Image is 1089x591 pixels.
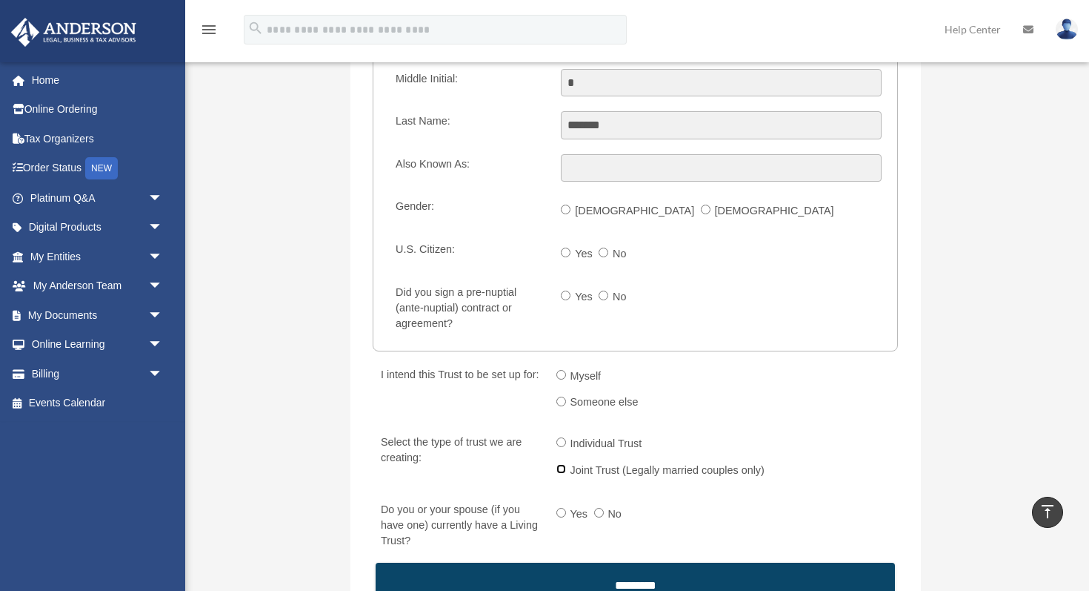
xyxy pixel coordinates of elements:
[10,153,185,184] a: Order StatusNEW
[374,365,544,417] label: I intend this Trust to be set up for:
[389,240,549,268] label: U.S. Citizen:
[7,18,141,47] img: Anderson Advisors Platinum Portal
[148,213,178,243] span: arrow_drop_down
[148,300,178,331] span: arrow_drop_down
[374,501,544,552] label: Do you or your spouse (if you have one) currently have a Living Trust?
[10,183,185,213] a: Platinum Q&Aarrow_drop_down
[10,242,185,271] a: My Entitiesarrow_drop_down
[148,359,178,389] span: arrow_drop_down
[566,432,648,456] label: Individual Trust
[1056,19,1078,40] img: User Pic
[200,26,218,39] a: menu
[389,283,549,335] label: Did you sign a pre-nuptial (ante-nuptial) contract or agreement?
[604,503,628,526] label: No
[608,242,633,266] label: No
[389,69,549,97] label: Middle Initial:
[10,330,185,360] a: Online Learningarrow_drop_down
[200,21,218,39] i: menu
[570,242,599,266] label: Yes
[148,271,178,302] span: arrow_drop_down
[148,183,178,214] span: arrow_drop_down
[148,330,178,360] span: arrow_drop_down
[389,197,549,225] label: Gender:
[10,65,185,95] a: Home
[570,285,599,309] label: Yes
[570,199,700,223] label: [DEMOGRAPHIC_DATA]
[374,432,544,485] label: Select the type of trust we are creating:
[566,365,607,389] label: Myself
[148,242,178,272] span: arrow_drop_down
[10,124,185,153] a: Tax Organizers
[247,20,264,36] i: search
[566,503,594,526] label: Yes
[10,300,185,330] a: My Documentsarrow_drop_down
[389,111,549,139] label: Last Name:
[85,157,118,179] div: NEW
[10,271,185,301] a: My Anderson Teamarrow_drop_down
[10,359,185,389] a: Billingarrow_drop_down
[10,95,185,125] a: Online Ordering
[566,459,771,483] label: Joint Trust (Legally married couples only)
[1032,497,1063,528] a: vertical_align_top
[389,154,549,182] label: Also Known As:
[608,285,633,309] label: No
[10,213,185,242] a: Digital Productsarrow_drop_down
[10,389,185,418] a: Events Calendar
[1039,503,1056,521] i: vertical_align_top
[566,392,645,415] label: Someone else
[710,199,840,223] label: [DEMOGRAPHIC_DATA]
